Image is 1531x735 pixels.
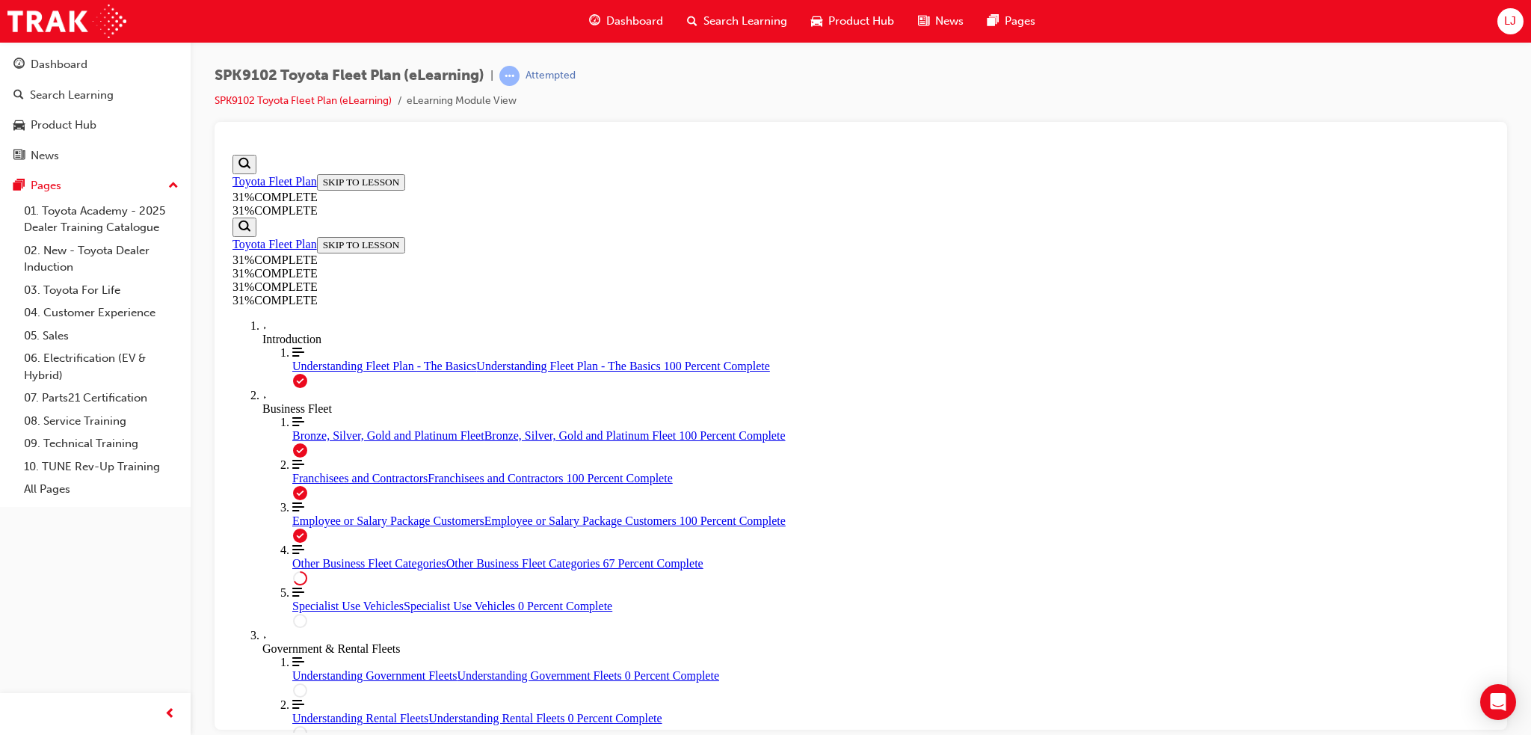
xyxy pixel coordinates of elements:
button: Show Search Bar [6,69,30,88]
button: SKIP TO LESSON [90,25,179,42]
a: 01. Toyota Academy - 2025 Dealer Training Catalogue [18,200,185,239]
a: 09. Technical Training [18,432,185,455]
a: News [6,142,185,170]
a: car-iconProduct Hub [799,6,906,37]
span: Franchisees and Contractors 100 Percent Complete [201,323,446,336]
span: Pages [1005,13,1035,30]
button: Pages [6,172,185,200]
div: Open Intercom Messenger [1480,684,1516,720]
span: Understanding Fleet Plan - The Basics [66,211,250,224]
div: 31 % COMPLETE [6,145,1263,159]
span: Dashboard [606,13,663,30]
div: Government & Rental Fleets [36,493,1263,507]
button: Show Search Bar [6,6,30,25]
div: Toggle Business Fleet Section [36,240,1263,267]
li: eLearning Module View [407,93,517,110]
a: Toyota Fleet Plan [6,89,90,102]
span: Specialist Use Vehicles [66,451,177,464]
div: 31 % COMPLETE [6,42,1263,55]
span: Employee or Salary Package Customers [66,366,258,378]
div: Toggle Introduction Section [36,170,1263,197]
span: Other Business Fleet Categories [66,408,220,421]
span: Bronze, Silver, Gold and Platinum Fleet [66,280,258,293]
div: 31 % COMPLETE [6,105,204,118]
a: 05. Sales [18,325,185,348]
span: Search Learning [703,13,787,30]
div: Course Section for Business Fleet , with 5 Lessons [36,267,1263,480]
span: pages-icon [13,179,25,193]
button: LJ [1497,8,1524,34]
span: pages-icon [988,12,999,31]
a: Understanding Fleet Plan - The Basics 100 Percent Complete [66,197,1263,224]
span: Understanding Government Fleets [66,520,230,533]
span: up-icon [168,176,179,196]
span: guage-icon [589,12,600,31]
div: Introduction [36,184,1263,197]
a: pages-iconPages [976,6,1047,37]
div: Course Section for Introduction, with 1 Lessons [36,197,1263,240]
a: 07. Parts21 Certification [18,387,185,410]
span: Other Business Fleet Categories 67 Percent Complete [220,408,477,421]
a: 02. New - Toyota Dealer Induction [18,239,185,279]
a: 06. Electrification (EV & Hybrid) [18,347,185,387]
a: Understanding Rental Fleets 0 Percent Complete [66,550,1263,576]
a: Bronze, Silver, Gold and Platinum Fleet 100 Percent Complete [66,267,1263,294]
span: search-icon [13,89,24,102]
a: Employee or Salary Package Customers 100 Percent Complete [66,352,1263,379]
span: Product Hub [828,13,894,30]
a: search-iconSearch Learning [675,6,799,37]
div: Toggle Government & Rental Fleets Section [36,480,1263,507]
span: Franchisees and Contractors [66,323,201,336]
div: Pages [31,177,61,194]
span: Specialist Use Vehicles 0 Percent Complete [177,451,386,464]
section: Course Information [6,6,1263,69]
div: Search Learning [30,87,114,104]
a: Search Learning [6,82,185,109]
a: Specialist Use Vehicles 0 Percent Complete [66,437,1263,464]
span: guage-icon [13,58,25,72]
span: learningRecordVerb_ATTEMPT-icon [499,66,520,86]
a: Franchisees and Contractors 100 Percent Complete [66,310,1263,336]
span: car-icon [13,119,25,132]
a: 03. Toyota For Life [18,279,185,302]
div: 31 % COMPLETE [6,132,1263,145]
a: Other Business Fleet Categories 67 Percent Complete [66,395,1263,422]
span: Understanding Fleet Plan - The Basics 100 Percent Complete [250,211,543,224]
a: Understanding Government Fleets 0 Percent Complete [66,507,1263,534]
div: 31 % COMPLETE [6,118,204,132]
span: car-icon [811,12,822,31]
img: Trak [7,4,126,38]
a: guage-iconDashboard [577,6,675,37]
button: SKIP TO LESSON [90,88,179,105]
div: 31 % COMPLETE [6,55,1263,69]
span: News [935,13,964,30]
div: News [31,147,59,164]
a: All Pages [18,478,185,501]
span: Employee or Salary Package Customers 100 Percent Complete [258,366,559,378]
a: Product Hub [6,111,185,139]
div: Dashboard [31,56,87,73]
div: Attempted [526,69,576,83]
span: SPK9102 Toyota Fleet Plan (eLearning) [215,67,484,84]
span: prev-icon [164,705,176,724]
div: Business Fleet [36,253,1263,267]
a: Toyota Fleet Plan [6,26,90,39]
span: Bronze, Silver, Gold and Platinum Fleet 100 Percent Complete [258,280,559,293]
div: Product Hub [31,117,96,134]
span: news-icon [918,12,929,31]
a: 04. Customer Experience [18,301,185,325]
section: Course Information [6,69,204,132]
a: Dashboard [6,51,185,79]
span: news-icon [13,150,25,163]
span: LJ [1504,13,1516,30]
span: Understanding Rental Fleets 0 Percent Complete [202,563,435,576]
span: | [490,67,493,84]
a: SPK9102 Toyota Fleet Plan (eLearning) [215,94,392,107]
a: news-iconNews [906,6,976,37]
span: Understanding Government Fleets 0 Percent Complete [230,520,493,533]
a: 10. TUNE Rev-Up Training [18,455,185,479]
a: 08. Service Training [18,410,185,433]
span: search-icon [687,12,697,31]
